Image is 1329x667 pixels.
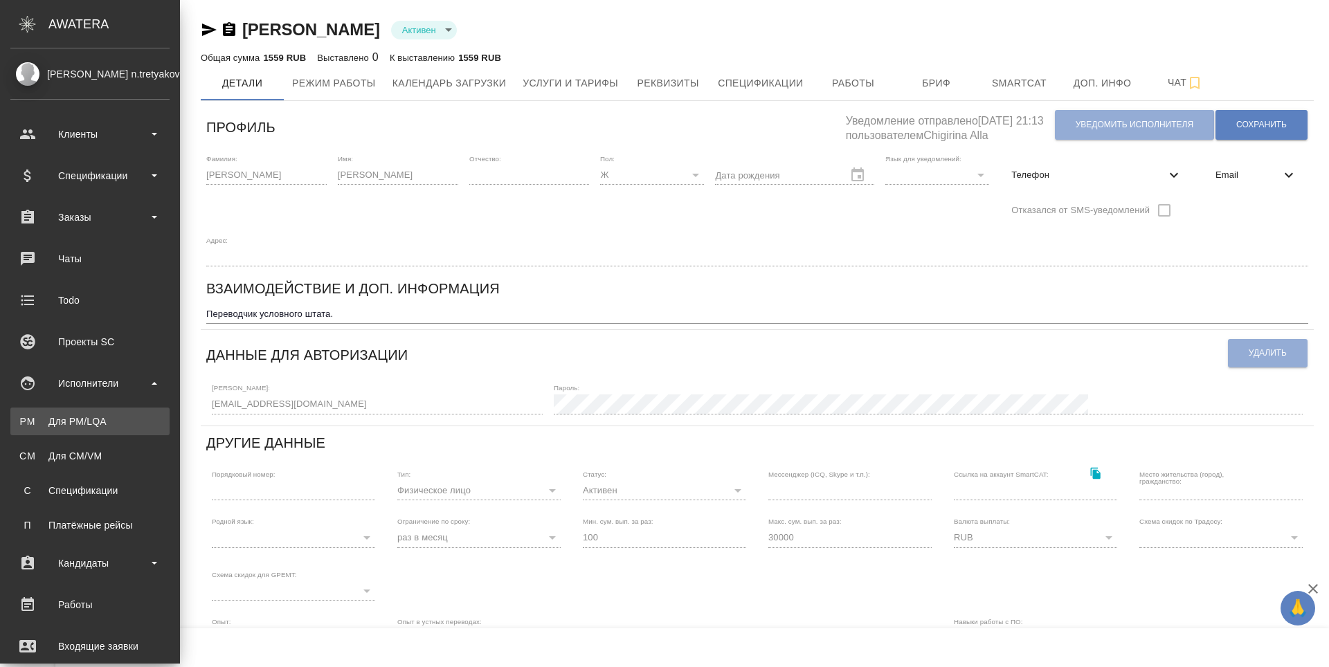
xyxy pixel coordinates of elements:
[206,116,275,138] h6: Профиль
[201,53,263,63] p: Общая сумма
[206,432,325,454] h6: Другие данные
[10,66,170,82] div: [PERSON_NAME] n.tretyakova
[212,518,254,525] label: Родной язык:
[954,528,1117,547] div: RUB
[10,553,170,574] div: Кандидаты
[10,477,170,504] a: ССпецификации
[10,511,170,539] a: ППлатёжные рейсы
[1215,168,1281,182] span: Email
[206,309,1308,319] textarea: Переводчик условного штата.
[1286,594,1310,623] span: 🙏
[338,155,353,162] label: Имя:
[600,155,615,162] label: Пол:
[3,241,177,276] a: Чаты
[397,518,470,525] label: Ограничение по сроку:
[1152,74,1219,91] span: Чат
[48,10,180,38] div: AWATERA
[397,528,561,547] div: раз в месяц
[600,165,704,185] div: Ж
[10,331,170,352] div: Проекты SC
[10,594,170,615] div: Работы
[391,21,457,39] div: Активен
[846,107,1054,143] h5: Уведомление отправлено [DATE] 21:13 пользователем Chigirina Alla
[1236,119,1287,131] span: Сохранить
[1139,470,1262,484] label: Место жительства (город), гражданство:
[10,373,170,394] div: Исполнители
[263,53,306,63] p: 1559 RUB
[397,481,561,500] div: Физическое лицо
[1011,203,1150,217] span: Отказался от SMS-уведомлений
[583,470,606,477] label: Статус:
[397,470,410,477] label: Тип:
[768,470,870,477] label: Мессенджер (ICQ, Skype и т.п.):
[3,587,177,622] a: Работы
[206,277,500,300] h6: Взаимодействие и доп. информация
[986,75,1053,92] span: Smartcat
[1215,110,1308,140] button: Сохранить
[292,75,376,92] span: Режим работы
[1204,160,1308,190] div: Email
[635,75,701,92] span: Реквизиты
[212,470,275,477] label: Порядковый номер:
[458,53,501,63] p: 1559 RUB
[3,283,177,318] a: Todo
[1186,75,1203,91] svg: Подписаться
[1069,75,1136,92] span: Доп. инфо
[469,155,501,162] label: Отчество:
[1081,459,1110,488] button: Скопировать ссылку
[212,385,270,392] label: [PERSON_NAME]:
[317,53,372,63] p: Выставлено
[10,290,170,311] div: Todo
[1000,160,1193,190] div: Телефон
[718,75,803,92] span: Спецификации
[10,408,170,435] a: PMДля PM/LQA
[10,636,170,657] div: Входящие заявки
[212,619,231,625] label: Опыт:
[10,248,170,269] div: Чаты
[1281,591,1315,625] button: 🙏
[17,484,163,497] div: Спецификации
[583,518,653,525] label: Мин. сум. вып. за раз:
[17,414,163,428] div: Для PM/LQA
[885,155,961,162] label: Язык для уведомлений:
[212,571,297,578] label: Схема скидок для GPEMT:
[209,75,275,92] span: Детали
[17,518,163,532] div: Платёжные рейсы
[583,481,746,500] div: Активен
[954,619,1023,625] label: Навыки работы с ПО:
[10,207,170,228] div: Заказы
[10,124,170,145] div: Клиенты
[242,20,380,39] a: [PERSON_NAME]
[206,344,408,366] h6: Данные для авторизации
[903,75,970,92] span: Бриф
[10,442,170,470] a: CMДля CM/VM
[3,629,177,664] a: Входящие заявки
[201,21,217,38] button: Скопировать ссылку для ЯМессенджера
[221,21,237,38] button: Скопировать ссылку
[954,518,1010,525] label: Валюта выплаты:
[954,470,1049,477] label: Ссылка на аккаунт SmartCAT:
[317,49,379,66] div: 0
[1139,518,1222,525] label: Схема скидок по Традосу:
[554,385,579,392] label: Пароль:
[10,165,170,186] div: Спецификации
[390,53,458,63] p: К выставлению
[397,619,482,625] label: Опыт в устных переводах:
[1011,168,1166,182] span: Телефон
[3,325,177,359] a: Проекты SC
[392,75,507,92] span: Календарь загрузки
[820,75,887,92] span: Работы
[398,24,440,36] button: Активен
[206,237,228,244] label: Адрес:
[206,155,237,162] label: Фамилия:
[523,75,618,92] span: Услуги и тарифы
[17,449,163,463] div: Для CM/VM
[768,518,842,525] label: Макс. сум. вып. за раз:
